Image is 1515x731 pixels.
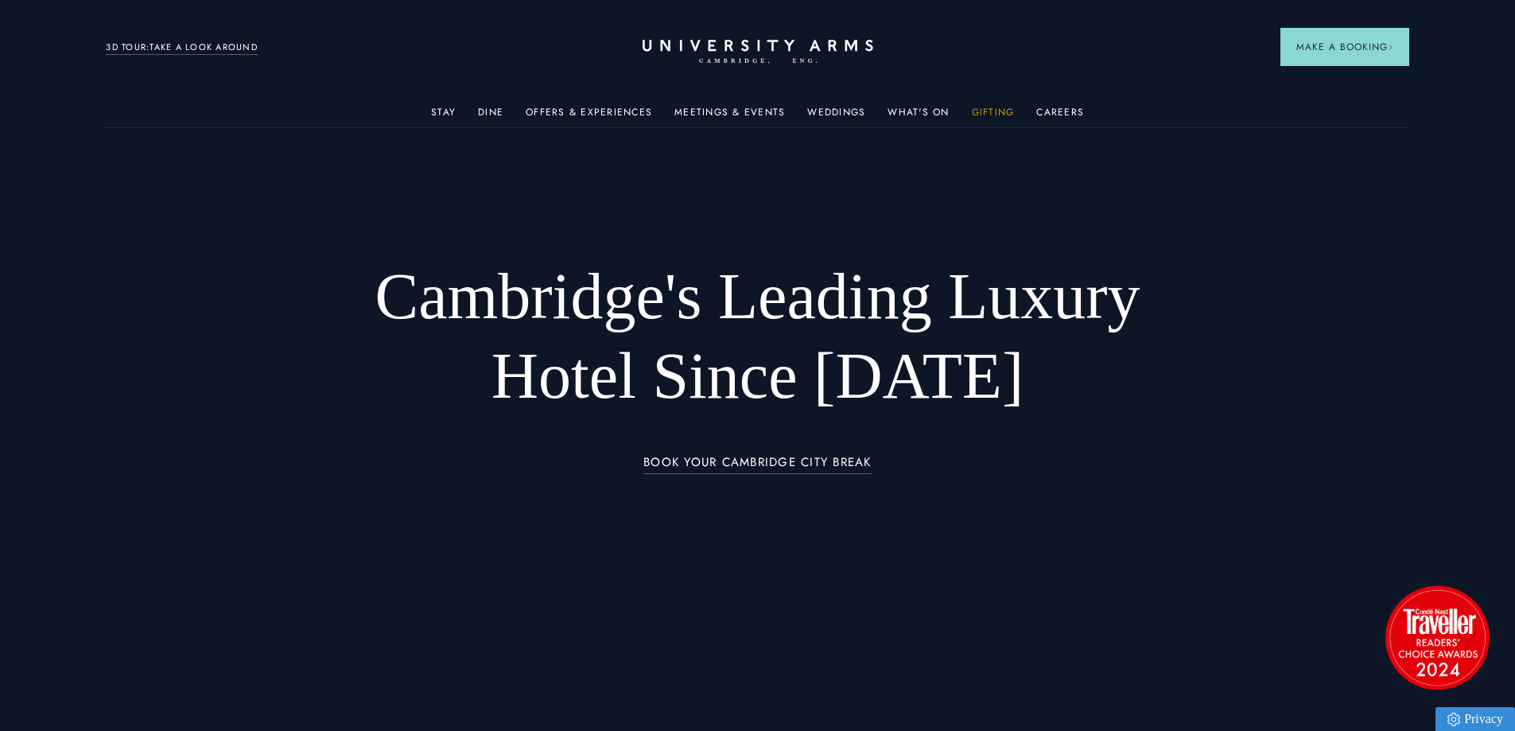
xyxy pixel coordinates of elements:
[1447,713,1460,726] img: Privacy
[1388,45,1393,50] img: Arrow icon
[972,107,1015,127] a: Gifting
[1280,28,1409,66] button: Make a BookingArrow icon
[333,257,1182,416] h1: Cambridge's Leading Luxury Hotel Since [DATE]
[1435,707,1515,731] a: Privacy
[526,107,652,127] a: Offers & Experiences
[1036,107,1084,127] a: Careers
[674,107,785,127] a: Meetings & Events
[106,41,258,55] a: 3D TOUR:TAKE A LOOK AROUND
[643,456,872,474] a: BOOK YOUR CAMBRIDGE CITY BREAK
[1377,577,1497,697] img: image-2524eff8f0c5d55edbf694693304c4387916dea5-1501x1501-png
[431,107,456,127] a: Stay
[643,40,873,64] a: Home
[1296,40,1393,54] span: Make a Booking
[888,107,949,127] a: What's On
[478,107,503,127] a: Dine
[807,107,865,127] a: Weddings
